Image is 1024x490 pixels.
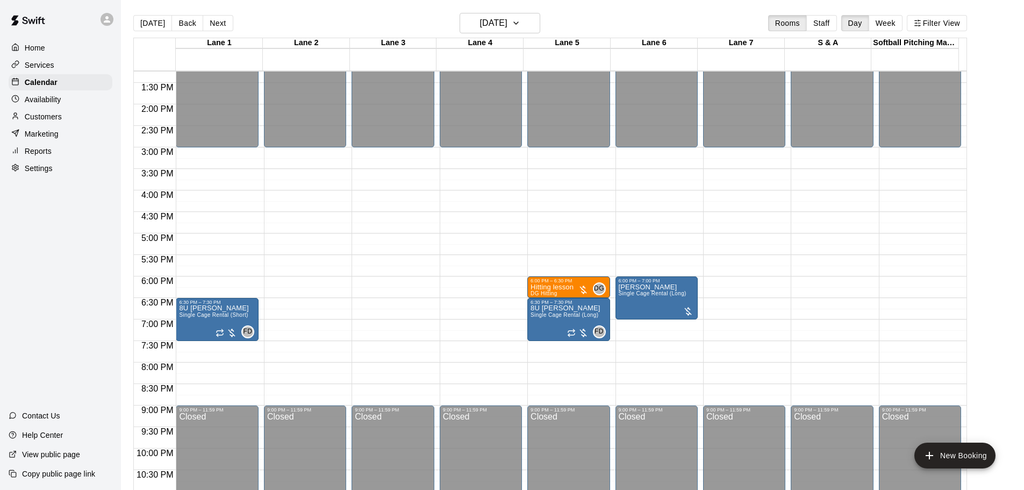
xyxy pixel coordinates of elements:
span: 5:30 PM [139,255,176,264]
span: FD [243,326,252,337]
span: 10:00 PM [134,449,176,458]
div: Daniel Gonzalez [593,282,606,295]
span: 2:00 PM [139,104,176,113]
div: 6:30 PM – 7:30 PM [531,300,606,305]
div: 6:30 PM – 7:30 PM: 8U Sassy Sluggers [527,298,610,341]
div: 9:00 PM – 11:59 PM [267,407,343,413]
a: Home [9,40,112,56]
span: 7:00 PM [139,319,176,329]
div: 6:00 PM – 6:30 PM [531,278,606,283]
div: 9:00 PM – 11:59 PM [882,407,958,413]
div: 6:30 PM – 7:30 PM: 8U Sassy Sluggers [176,298,258,341]
button: add [914,443,996,468]
span: 3:30 PM [139,169,176,178]
span: 5:00 PM [139,233,176,243]
div: Lane 4 [436,38,524,48]
div: 9:00 PM – 11:59 PM [706,407,782,413]
span: 4:00 PM [139,190,176,200]
a: Availability [9,91,112,108]
a: Calendar [9,74,112,90]
p: Marketing [25,129,59,139]
div: 9:00 PM – 11:59 PM [443,407,519,413]
div: S & A [785,38,872,48]
button: Back [171,15,203,31]
div: Lane 3 [350,38,437,48]
div: Lane 1 [176,38,263,48]
div: Front Desk [593,325,606,338]
span: Front Desk [597,325,606,338]
p: Customers [25,111,62,122]
div: Lane 7 [698,38,785,48]
p: View public page [22,449,80,460]
span: Daniel Gonzalez [597,282,606,295]
span: 9:30 PM [139,427,176,436]
a: Customers [9,109,112,125]
span: 8:30 PM [139,384,176,393]
p: Home [25,42,45,53]
span: Front Desk [246,325,254,338]
button: Next [203,15,233,31]
div: 6:30 PM – 7:30 PM [179,300,255,305]
button: [DATE] [460,13,540,33]
span: 6:30 PM [139,298,176,307]
div: Lane 2 [263,38,350,48]
p: Services [25,60,54,70]
span: 6:00 PM [139,276,176,286]
div: Lane 5 [524,38,611,48]
div: Softball Pitching Machine [871,38,958,48]
button: Week [869,15,903,31]
a: Reports [9,143,112,159]
span: DG [594,283,604,294]
span: 4:30 PM [139,212,176,221]
button: Day [841,15,869,31]
p: Availability [25,94,61,105]
span: Single Cage Rental (Long) [531,312,598,318]
div: Lane 6 [611,38,698,48]
div: 6:00 PM – 6:30 PM: Hitting lesson [527,276,610,298]
button: [DATE] [133,15,172,31]
a: Marketing [9,126,112,142]
a: Settings [9,160,112,176]
span: 8:00 PM [139,363,176,372]
p: Reports [25,146,52,157]
p: Contact Us [22,410,60,421]
div: 9:00 PM – 11:59 PM [794,407,870,413]
span: Single Cage Rental (Long) [619,290,686,296]
div: 9:00 PM – 11:59 PM [179,407,255,413]
span: 7:30 PM [139,341,176,350]
span: Recurring event [216,329,224,337]
a: Services [9,57,112,73]
button: Rooms [768,15,807,31]
p: Help Center [22,430,63,441]
span: 10:30 PM [134,470,176,479]
div: 9:00 PM – 11:59 PM [355,407,431,413]
span: 3:00 PM [139,147,176,157]
p: Calendar [25,77,58,88]
div: Front Desk [241,325,254,338]
div: 6:00 PM – 7:00 PM: Corey Treyes [615,276,698,319]
span: Recurring event [567,329,576,337]
span: DG Hitting [531,290,557,296]
div: 9:00 PM – 11:59 PM [531,407,606,413]
span: FD [595,326,604,337]
p: Settings [25,163,53,174]
h6: [DATE] [480,16,507,31]
button: Staff [806,15,837,31]
p: Copy public page link [22,468,95,479]
div: 6:00 PM – 7:00 PM [619,278,694,283]
span: 1:30 PM [139,83,176,92]
span: Single Cage Rental (Short) [179,312,248,318]
span: 9:00 PM [139,406,176,415]
span: 2:30 PM [139,126,176,135]
button: Filter View [907,15,967,31]
div: 9:00 PM – 11:59 PM [619,407,694,413]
